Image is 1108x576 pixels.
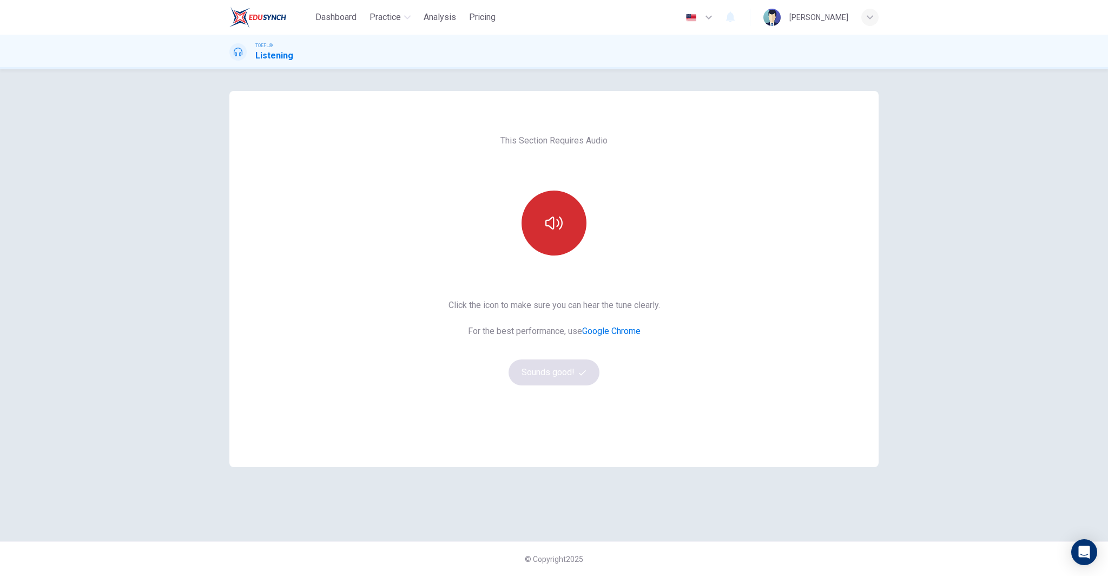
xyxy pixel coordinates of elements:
[789,11,848,24] div: [PERSON_NAME]
[449,325,660,338] span: For the best performance, use
[255,42,273,49] span: TOEFL®
[500,134,608,147] span: This Section Requires Audio
[525,555,583,564] span: © Copyright 2025
[469,11,496,24] span: Pricing
[255,49,293,62] h1: Listening
[370,11,401,24] span: Practice
[684,14,698,22] img: en
[311,8,361,27] button: Dashboard
[465,8,500,27] button: Pricing
[315,11,357,24] span: Dashboard
[229,6,311,28] a: EduSynch logo
[763,9,781,26] img: Profile picture
[582,326,641,336] a: Google Chrome
[449,299,660,312] span: Click the icon to make sure you can hear the tune clearly.
[419,8,460,27] button: Analysis
[365,8,415,27] button: Practice
[229,6,286,28] img: EduSynch logo
[1071,539,1097,565] div: Open Intercom Messenger
[424,11,456,24] span: Analysis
